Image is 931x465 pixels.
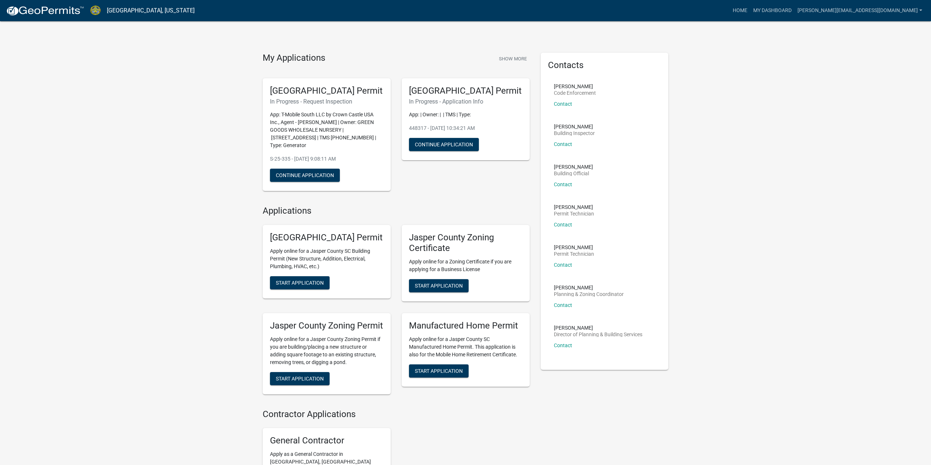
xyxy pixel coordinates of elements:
p: Planning & Zoning Coordinator [554,292,624,297]
button: Start Application [270,276,330,289]
p: [PERSON_NAME] [554,84,596,89]
p: [PERSON_NAME] [554,285,624,290]
p: [PERSON_NAME] [554,205,594,210]
button: Start Application [409,279,469,292]
button: Show More [496,53,530,65]
button: Continue Application [270,169,340,182]
a: Contact [554,141,572,147]
h5: Manufactured Home Permit [409,320,522,331]
p: Building Official [554,171,593,176]
span: Start Application [415,368,463,374]
a: [GEOGRAPHIC_DATA], [US_STATE] [107,4,195,17]
p: 448317 - [DATE] 10:34:21 AM [409,124,522,132]
a: Contact [554,302,572,308]
p: Apply online for a Jasper County Zoning Permit if you are building/placing a new structure or add... [270,335,383,366]
a: Contact [554,222,572,228]
p: Apply online for a Jasper County SC Building Permit (New Structure, Addition, Electrical, Plumbin... [270,247,383,270]
h5: Contacts [548,60,661,71]
button: Start Application [270,372,330,385]
h4: Applications [263,206,530,216]
a: Home [730,4,750,18]
button: Continue Application [409,138,479,151]
img: Jasper County, South Carolina [90,5,101,15]
p: Apply online for a Zoning Certificate if you are applying for a Business License [409,258,522,273]
p: S-25-335 - [DATE] 9:08:11 AM [270,155,383,163]
p: [PERSON_NAME] [554,325,642,330]
h5: [GEOGRAPHIC_DATA] Permit [270,86,383,96]
p: Permit Technician [554,211,594,216]
h5: General Contractor [270,435,383,446]
h5: Jasper County Zoning Permit [270,320,383,331]
wm-workflow-list-section: Applications [263,206,530,400]
span: Start Application [276,375,324,381]
span: Start Application [276,280,324,286]
p: App: T-Mobile South LLC by Crown Castle USA Inc., Agent - [PERSON_NAME] | Owner: GREEN GOODS WHOL... [270,111,383,149]
h5: [GEOGRAPHIC_DATA] Permit [270,232,383,243]
p: Building Inspector [554,131,595,136]
p: Apply online for a Jasper County SC Manufactured Home Permit. This application is also for the Mo... [409,335,522,359]
a: Contact [554,262,572,268]
a: [PERSON_NAME][EMAIL_ADDRESS][DOMAIN_NAME] [795,4,925,18]
p: App: | Owner: | | TMS | Type: [409,111,522,119]
p: [PERSON_NAME] [554,124,595,129]
a: Contact [554,181,572,187]
button: Start Application [409,364,469,378]
p: Code Enforcement [554,90,596,95]
p: Permit Technician [554,251,594,256]
span: Start Application [415,282,463,288]
h5: [GEOGRAPHIC_DATA] Permit [409,86,522,96]
a: Contact [554,342,572,348]
a: Contact [554,101,572,107]
p: [PERSON_NAME] [554,245,594,250]
p: [PERSON_NAME] [554,164,593,169]
a: My Dashboard [750,4,795,18]
h6: In Progress - Request Inspection [270,98,383,105]
h4: My Applications [263,53,325,64]
h5: Jasper County Zoning Certificate [409,232,522,254]
h4: Contractor Applications [263,409,530,420]
h6: In Progress - Application Info [409,98,522,105]
p: Director of Planning & Building Services [554,332,642,337]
